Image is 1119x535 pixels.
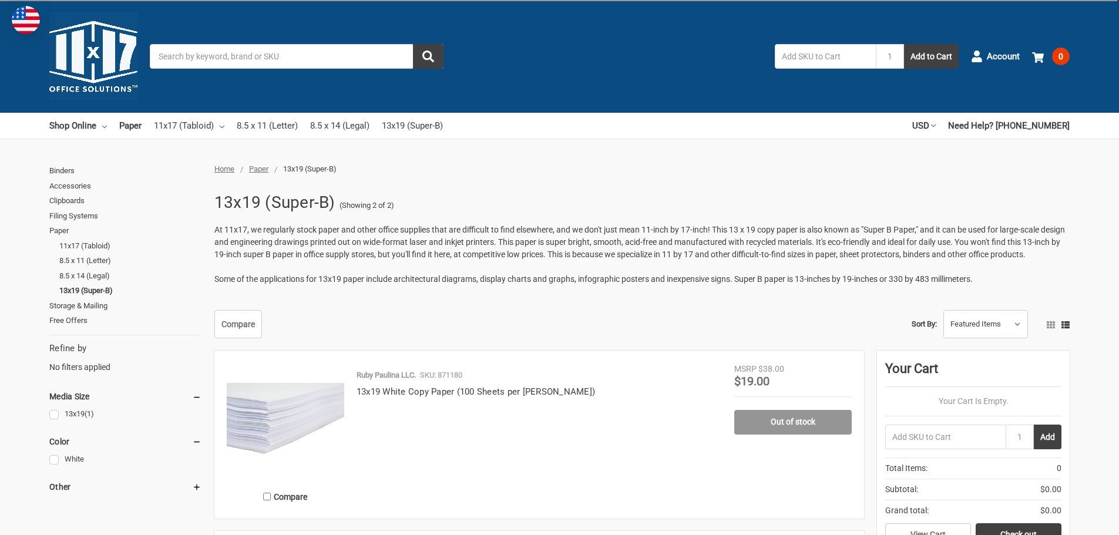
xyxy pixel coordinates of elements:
a: Storage & Mailing [49,298,201,314]
p: Ruby Paulina LLC. [357,369,416,381]
label: Compare [227,487,344,506]
a: Free Offers [49,313,201,328]
a: Accessories [49,179,201,194]
a: Need Help? [PHONE_NUMBER] [948,113,1070,139]
div: Your Cart [885,359,1061,387]
a: Clipboards [49,193,201,208]
span: (Showing 2 of 2) [340,200,394,211]
a: 8.5 x 14 (Legal) [59,268,201,284]
a: 13x19 (Super-B) [382,113,443,139]
h5: Refine by [49,342,201,355]
span: $38.00 [758,364,784,374]
input: Search by keyword, brand or SKU [150,44,443,69]
img: 11x17.com [49,12,137,100]
a: Paper [249,164,268,173]
div: No filters applied [49,342,201,374]
a: 13x19 [49,406,201,422]
span: Grand total: [885,504,929,517]
a: 8.5 x 11 (Letter) [59,253,201,268]
span: Total Items: [885,462,928,475]
a: Out of stock [734,410,852,435]
img: 13x19 White Copy Paper (100 Sheets per Ream) [227,363,344,480]
a: 8.5 x 14 (Legal) [310,113,369,139]
input: Add SKU to Cart [775,44,876,69]
span: $19.00 [734,374,769,388]
a: 0 [1032,41,1070,72]
span: 0 [1052,48,1070,65]
a: Paper [119,113,142,139]
a: Paper [49,223,201,238]
a: Account [971,41,1020,72]
button: Add to Cart [904,44,959,69]
p: Your Cart Is Empty. [885,395,1061,408]
div: MSRP [734,363,757,375]
span: 13x19 (Super-B) [283,164,337,173]
a: Filing Systems [49,208,201,224]
span: 0 [1057,462,1061,475]
a: Compare [214,310,262,338]
a: 8.5 x 11 (Letter) [237,113,298,139]
input: Compare [263,493,271,500]
a: 11x17 (Tabloid) [154,113,224,139]
h1: 13x19 (Super-B) [214,187,335,218]
h5: Color [49,435,201,449]
a: 13x19 (Super-B) [59,283,201,298]
h5: Media Size [49,389,201,403]
button: Add [1034,425,1061,449]
p: SKU: 871180 [420,369,462,381]
a: 13x19 White Copy Paper (100 Sheets per [PERSON_NAME]) [357,386,595,397]
span: At 11x17, we regularly stock paper and other office supplies that are difficult to find elsewhere... [214,225,1065,259]
span: Some of the applications for 13x19 paper include architectural diagrams, display charts and graph... [214,274,973,284]
a: Shop Online [49,113,107,139]
img: duty and tax information for United States [12,6,40,34]
a: Home [214,164,234,173]
a: Binders [49,163,201,179]
input: Add SKU to Cart [885,425,1006,449]
h5: Other [49,480,201,494]
a: 11x17 (Tabloid) [59,238,201,254]
span: Subtotal: [885,483,918,496]
label: Sort By: [912,315,937,333]
a: White [49,452,201,467]
a: USD [912,113,936,139]
iframe: Google Customer Reviews [1022,503,1119,535]
span: Account [987,50,1020,63]
span: (1) [85,409,94,418]
span: $0.00 [1040,483,1061,496]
